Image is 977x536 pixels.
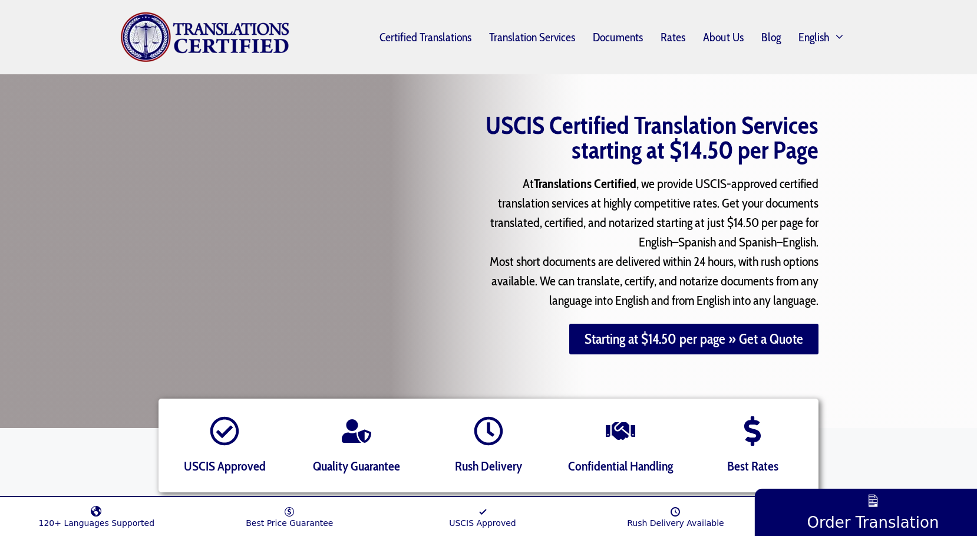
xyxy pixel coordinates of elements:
span: Best Price Guarantee [246,518,333,528]
a: Certified Translations [371,24,480,51]
span: USCIS Approved [184,458,266,474]
span: Rush Delivery Available [627,518,724,528]
a: Documents [584,24,652,51]
h1: USCIS Certified Translation Services starting at $14.50 per Page [447,113,818,162]
span: 120+ Languages Supported [38,518,154,528]
a: Best Price Guarantee [193,500,387,528]
span: Confidential Handling [568,458,673,474]
a: Translation Services [480,24,584,51]
img: Translations Certified [120,12,290,63]
p: At , we provide USCIS-approved certified translation services at highly competitive rates. Get yo... [471,174,818,310]
span: USCIS Approved [449,518,516,528]
span: Best Rates [727,458,778,474]
span: Rush Delivery [455,458,522,474]
a: Starting at $14.50 per page » Get a Quote [569,324,818,354]
span: Starting at $14.50 per page » Get a Quote [585,332,803,346]
a: Rush Delivery Available [579,500,773,528]
span: English [798,32,830,42]
strong: Translations Certified [534,176,636,192]
a: English [790,22,857,52]
a: About Us [694,24,752,51]
span: Quality Guarantee [313,458,400,474]
a: Rates [652,24,694,51]
nav: Primary [290,22,857,52]
span: Order Translation [807,513,939,531]
a: USCIS Approved [386,500,579,528]
a: Blog [752,24,790,51]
